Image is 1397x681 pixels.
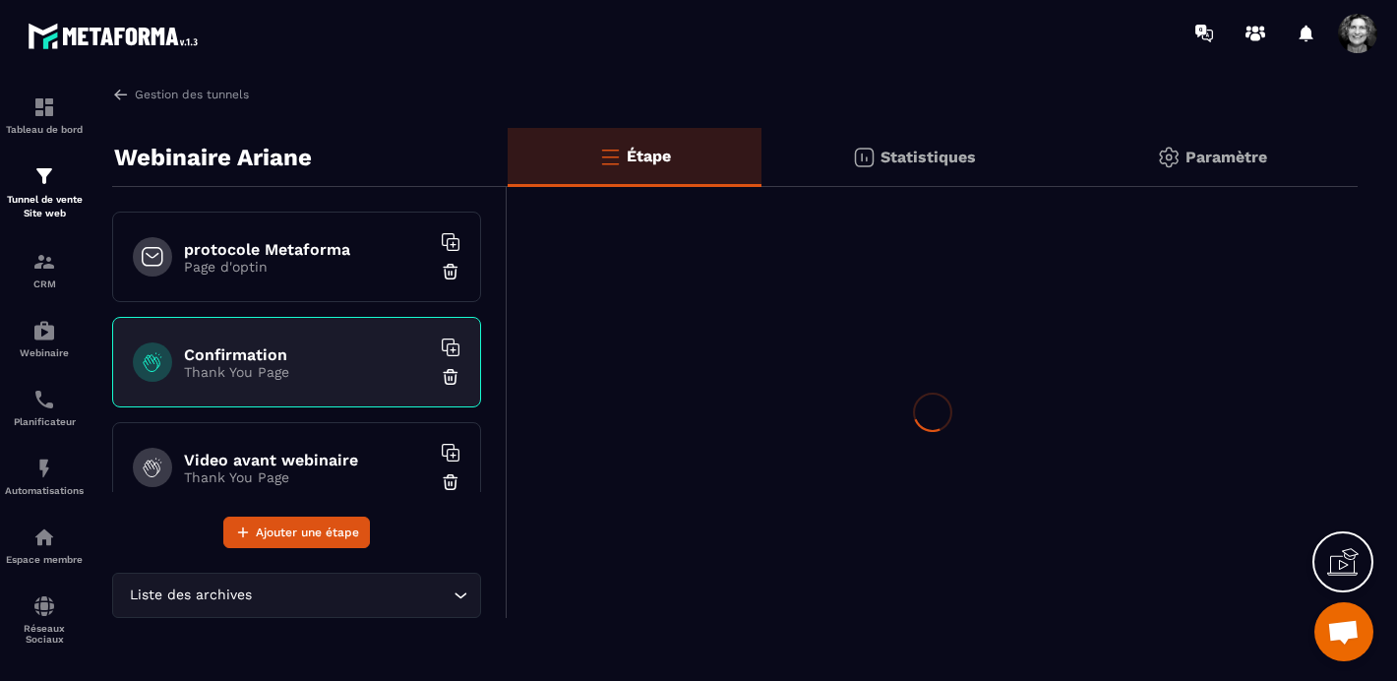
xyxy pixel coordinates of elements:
a: automationsautomationsAutomatisations [5,442,84,511]
p: Webinaire [5,347,84,358]
h6: Confirmation [184,345,430,364]
div: Search for option [112,573,481,618]
p: Automatisations [5,485,84,496]
input: Search for option [256,585,449,606]
p: Page d'optin [184,259,430,275]
img: arrow [112,86,130,103]
img: automations [32,457,56,480]
img: stats.20deebd0.svg [852,146,876,169]
p: CRM [5,279,84,289]
p: Tunnel de vente Site web [5,193,84,220]
button: Ajouter une étape [223,517,370,548]
span: Ajouter une étape [256,523,359,542]
p: Statistiques [881,148,976,166]
a: formationformationTableau de bord [5,81,84,150]
img: formation [32,250,56,274]
img: logo [28,18,205,54]
img: trash [441,262,460,281]
a: schedulerschedulerPlanificateur [5,373,84,442]
p: Thank You Page [184,364,430,380]
img: trash [441,367,460,387]
p: Étape [627,147,671,165]
p: Tableau de bord [5,124,84,135]
h6: Video avant webinaire [184,451,430,469]
img: social-network [32,594,56,618]
p: Planificateur [5,416,84,427]
p: Paramètre [1185,148,1267,166]
a: social-networksocial-networkRéseaux Sociaux [5,580,84,659]
p: Webinaire Ariane [114,138,312,177]
img: scheduler [32,388,56,411]
img: automations [32,526,56,549]
a: formationformationCRM [5,235,84,304]
img: formation [32,164,56,188]
img: setting-gr.5f69749f.svg [1157,146,1181,169]
a: automationsautomationsEspace membre [5,511,84,580]
span: Liste des archives [125,585,256,606]
a: automationsautomationsWebinaire [5,304,84,373]
a: formationformationTunnel de vente Site web [5,150,84,235]
p: Espace membre [5,554,84,565]
h6: protocole Metaforma [184,240,430,259]
img: automations [32,319,56,342]
div: Ouvrir le chat [1314,602,1373,661]
img: trash [441,472,460,492]
p: Réseaux Sociaux [5,623,84,645]
img: formation [32,95,56,119]
a: Gestion des tunnels [112,86,249,103]
img: bars-o.4a397970.svg [598,145,622,168]
p: Thank You Page [184,469,430,485]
